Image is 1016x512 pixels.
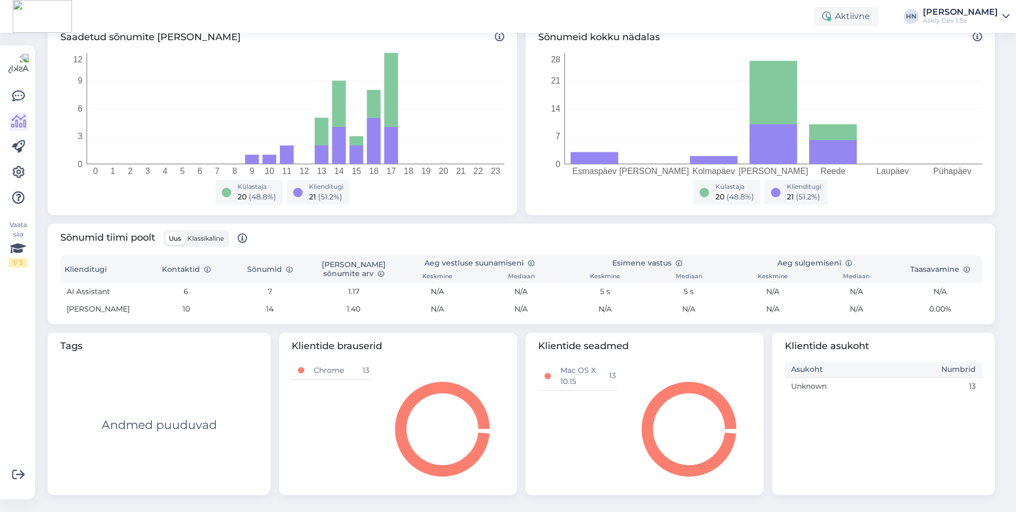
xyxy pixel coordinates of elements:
td: 13 [356,362,372,380]
td: 6 [144,283,228,300]
span: ( 48.8 %) [249,192,276,202]
td: N/A [563,300,647,318]
th: Klienditugi [60,255,144,283]
th: Esimene vastus [563,255,731,271]
a: [PERSON_NAME]Askly Dev 1.5a [923,8,1010,25]
tspan: 15 [352,167,361,176]
tspan: Laupäev [876,167,909,176]
span: 20 [715,192,724,202]
th: Keskmine [731,271,814,283]
tspan: 22 [474,167,483,176]
tspan: 21 [456,167,466,176]
span: Klassikaline [187,234,224,242]
span: Klientide asukoht [785,339,982,353]
th: Sõnumid [228,255,312,283]
tspan: 19 [421,167,431,176]
tspan: 16 [369,167,379,176]
div: Vaata siia [8,220,28,268]
th: Asukoht [785,362,884,378]
div: Aktiivne [814,7,878,26]
td: 10 [144,300,228,318]
tspan: 14 [334,167,344,176]
tspan: Kolmapäev [693,167,735,176]
span: Uus [169,234,181,242]
tspan: 7 [556,132,560,141]
tspan: [PERSON_NAME] [619,167,689,176]
span: ( 48.8 %) [727,192,754,202]
tspan: 2 [128,167,133,176]
td: 0.00% [899,300,982,318]
tspan: 6 [197,167,202,176]
td: AI Assistant [60,283,144,300]
tspan: 17 [386,167,396,176]
td: Chrome [307,362,356,380]
tspan: 5 [180,167,185,176]
span: Klientide seadmed [538,339,751,353]
td: 14 [228,300,312,318]
span: Sõnumeid kokku nädalas [538,30,982,44]
span: 21 [309,192,316,202]
td: N/A [731,300,814,318]
th: Keskmine [395,271,479,283]
div: Klienditugi [309,182,343,191]
th: Mediaan [647,271,731,283]
tspan: 7 [215,167,220,176]
div: Askly Dev 1.5a [923,16,998,25]
tspan: 10 [265,167,274,176]
td: N/A [395,283,479,300]
td: N/A [479,300,563,318]
tspan: 4 [162,167,167,176]
tspan: Reede [821,167,846,176]
td: Mac OS X 10.15 [554,362,602,391]
td: 7 [228,283,312,300]
span: ( 51.2 %) [318,192,342,202]
tspan: 21 [551,76,560,85]
tspan: 11 [282,167,292,176]
th: Taasavamine [899,255,982,283]
td: N/A [814,300,898,318]
td: 1.40 [312,300,395,318]
th: Kontaktid [144,255,228,283]
tspan: 9 [78,76,83,85]
td: 5 s [647,283,731,300]
tspan: 3 [146,167,150,176]
td: N/A [395,300,479,318]
tspan: 0 [93,167,98,176]
th: Keskmine [563,271,647,283]
span: Saadetud sõnumite [PERSON_NAME] [60,30,504,44]
div: Külastaja [715,182,754,191]
tspan: 9 [250,167,255,176]
tspan: 12 [300,167,309,176]
tspan: 23 [491,167,501,176]
th: Mediaan [814,271,898,283]
tspan: 3 [78,132,83,141]
td: N/A [814,283,898,300]
tspan: 14 [551,104,560,113]
tspan: 12 [73,55,83,64]
div: 1 / 3 [8,258,28,268]
div: Andmed puuduvad [102,416,217,434]
tspan: 1 [111,167,115,176]
div: Klienditugi [787,182,821,191]
td: N/A [479,283,563,300]
td: 13 [884,377,983,395]
th: Aeg vestluse suunamiseni [395,255,563,271]
td: 5 s [563,283,647,300]
div: HN [904,9,919,24]
td: 1.17 [312,283,395,300]
span: Klientide brauserid [292,339,504,353]
span: Tags [60,339,258,353]
td: N/A [647,300,731,318]
tspan: 13 [317,167,326,176]
tspan: [PERSON_NAME] [739,167,809,176]
td: N/A [731,283,814,300]
th: Aeg sulgemiseni [731,255,899,271]
tspan: Esmaspäev [573,167,617,176]
th: [PERSON_NAME] sõnumite arv [312,255,395,283]
tspan: 8 [232,167,237,176]
tspan: 0 [556,160,560,169]
td: Unknown [785,377,884,395]
tspan: 0 [78,160,83,169]
th: Mediaan [479,271,563,283]
tspan: 28 [551,55,560,64]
